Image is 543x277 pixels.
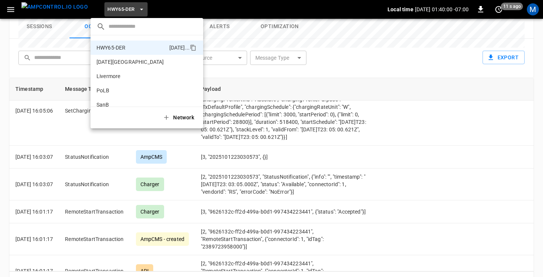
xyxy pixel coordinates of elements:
p: Livermore [97,72,171,80]
div: copy [189,43,198,52]
p: PoLB [97,87,170,94]
p: [DATE][GEOGRAPHIC_DATA] [97,58,170,66]
p: SanB [97,101,170,108]
button: Network [158,110,200,125]
p: HWY65-DER [97,44,166,51]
